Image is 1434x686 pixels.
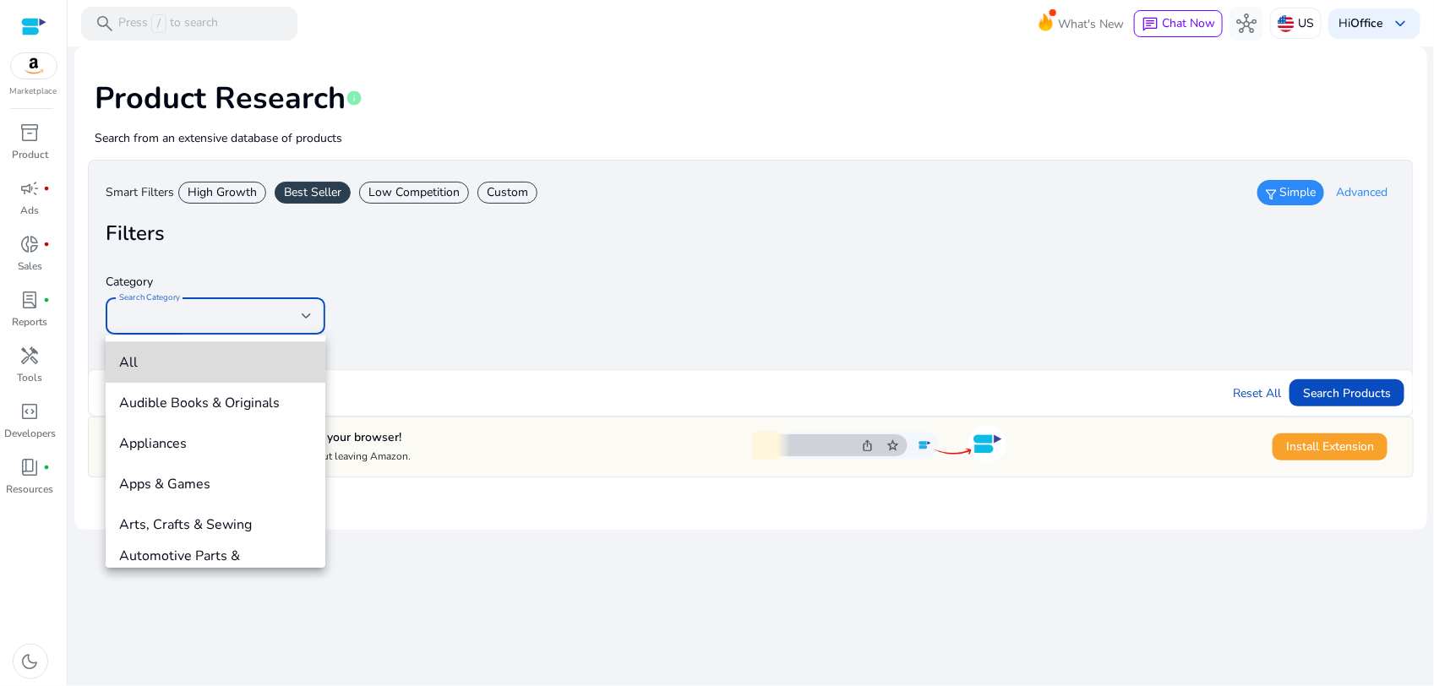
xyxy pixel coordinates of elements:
span: Appliances [119,434,312,453]
span: Apps & Games [119,475,312,493]
span: All [119,353,312,372]
span: Automotive Parts & Accessories [119,547,312,584]
span: Arts, Crafts & Sewing [119,515,312,534]
span: Audible Books & Originals [119,394,312,412]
